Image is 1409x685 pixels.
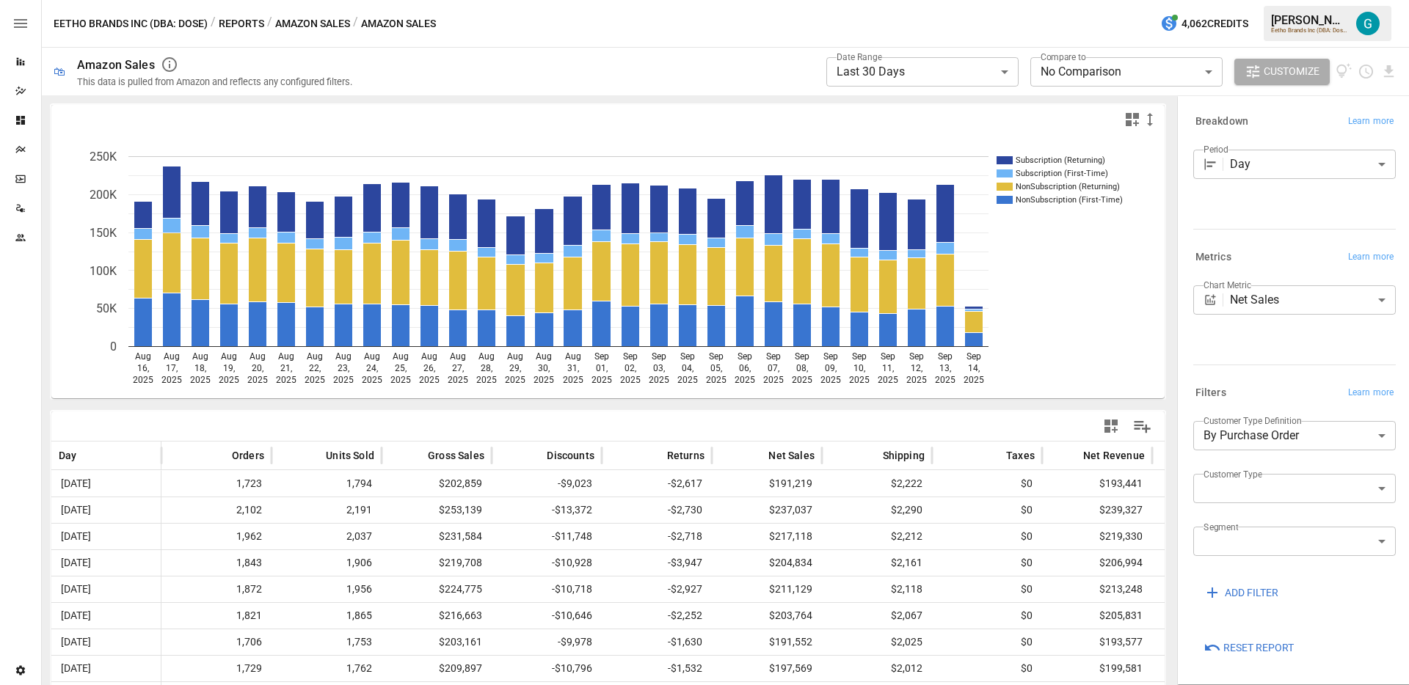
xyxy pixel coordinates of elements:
[1347,3,1388,44] button: Gavin Acres
[51,134,1154,398] svg: A chart.
[1030,57,1223,87] div: No Comparison
[594,351,609,362] text: Sep
[820,375,841,385] text: 2025
[1195,249,1231,265] h6: Metrics
[505,375,525,385] text: 2025
[649,375,669,385] text: 2025
[423,363,435,373] text: 26,
[169,550,264,576] span: 1,843
[267,15,272,33] div: /
[1159,497,1255,523] span: -$21,720
[1159,603,1255,629] span: -$18,927
[609,471,704,497] span: -$2,617
[1195,114,1248,130] h6: Breakdown
[939,524,1035,549] span: $0
[829,576,925,602] span: $2,118
[1016,182,1120,191] text: NonSubscription (Returning)
[90,226,117,240] text: 150K
[166,363,178,373] text: 17,
[59,497,93,523] span: [DATE]
[219,15,264,33] button: Reports
[829,629,925,655] span: $2,025
[481,363,492,373] text: 28,
[766,351,781,362] text: Sep
[1234,59,1330,85] button: Customize
[448,375,468,385] text: 2025
[364,351,380,362] text: Aug
[738,351,752,362] text: Sep
[279,471,374,497] span: 1,794
[1049,629,1145,655] span: $193,577
[389,629,484,655] span: $203,161
[219,375,239,385] text: 2025
[792,375,812,385] text: 2025
[338,363,349,373] text: 23,
[591,375,612,385] text: 2025
[133,375,153,385] text: 2025
[250,351,266,362] text: Aug
[59,471,93,497] span: [DATE]
[719,497,815,523] span: $237,037
[939,656,1035,681] span: $0
[837,65,905,78] span: Last 30 Days
[1016,155,1105,165] text: Subscription (Returning)
[1380,63,1397,80] button: Download report
[746,445,767,466] button: Sort
[939,629,1035,655] span: $0
[567,363,579,373] text: 31,
[333,375,354,385] text: 2025
[1271,27,1347,34] div: Eetho Brands Inc (DBA: Dose)
[1049,656,1145,681] span: $199,581
[305,375,325,385] text: 2025
[395,363,407,373] text: 25,
[499,576,594,602] span: -$10,718
[1264,62,1319,81] span: Customize
[1049,603,1145,629] span: $205,831
[1182,15,1248,33] span: 4,062 Credits
[682,363,693,373] text: 04,
[563,375,583,385] text: 2025
[968,363,980,373] text: 14,
[935,375,955,385] text: 2025
[1159,576,1255,602] span: -$19,335
[54,15,208,33] button: Eetho Brands Inc (DBA: Dose)
[221,351,237,362] text: Aug
[389,524,484,549] span: $231,584
[252,363,263,373] text: 20,
[906,375,927,385] text: 2025
[829,471,925,497] span: $2,222
[939,603,1035,629] span: $0
[280,363,292,373] text: 21,
[478,351,495,362] text: Aug
[499,603,594,629] span: -$10,646
[169,576,264,602] span: 1,872
[939,471,1035,497] span: $0
[335,351,352,362] text: Aug
[823,351,838,362] text: Sep
[279,576,374,602] span: 1,956
[719,656,815,681] span: $197,569
[645,445,666,466] button: Sort
[1049,524,1145,549] span: $219,330
[509,363,521,373] text: 29,
[279,629,374,655] span: 1,753
[719,576,815,602] span: $211,129
[829,524,925,549] span: $2,212
[389,550,484,576] span: $219,708
[1083,448,1145,463] span: Net Revenue
[59,656,93,681] span: [DATE]
[450,351,466,362] text: Aug
[419,375,440,385] text: 2025
[939,497,1035,523] span: $0
[1041,51,1086,63] label: Compare to
[1358,63,1375,80] button: Schedule report
[625,363,636,373] text: 02,
[96,301,117,315] text: 50K
[852,351,867,362] text: Sep
[279,656,374,681] span: 1,762
[77,58,155,72] div: Amazon Sales
[194,363,206,373] text: 18,
[1159,445,1180,466] button: Sort
[59,629,93,655] span: [DATE]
